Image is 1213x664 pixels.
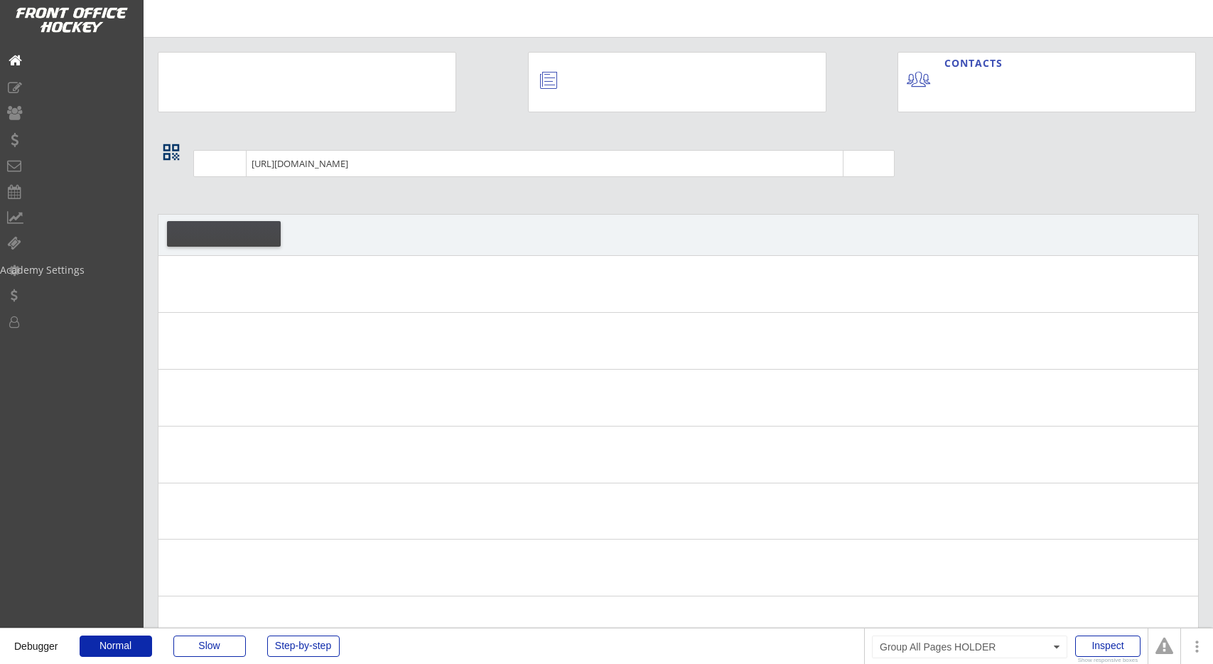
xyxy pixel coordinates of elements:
div: Step-by-step [267,636,340,657]
div: Normal [80,636,152,657]
button: qr_code [161,141,182,163]
div: Group All Pages HOLDER [872,636,1067,658]
div: Debugger [14,628,58,651]
div: CONTACTS [944,56,1009,70]
div: Slow [173,636,246,657]
div: Show responsive boxes [1075,658,1141,663]
div: Inspect [1075,636,1141,657]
